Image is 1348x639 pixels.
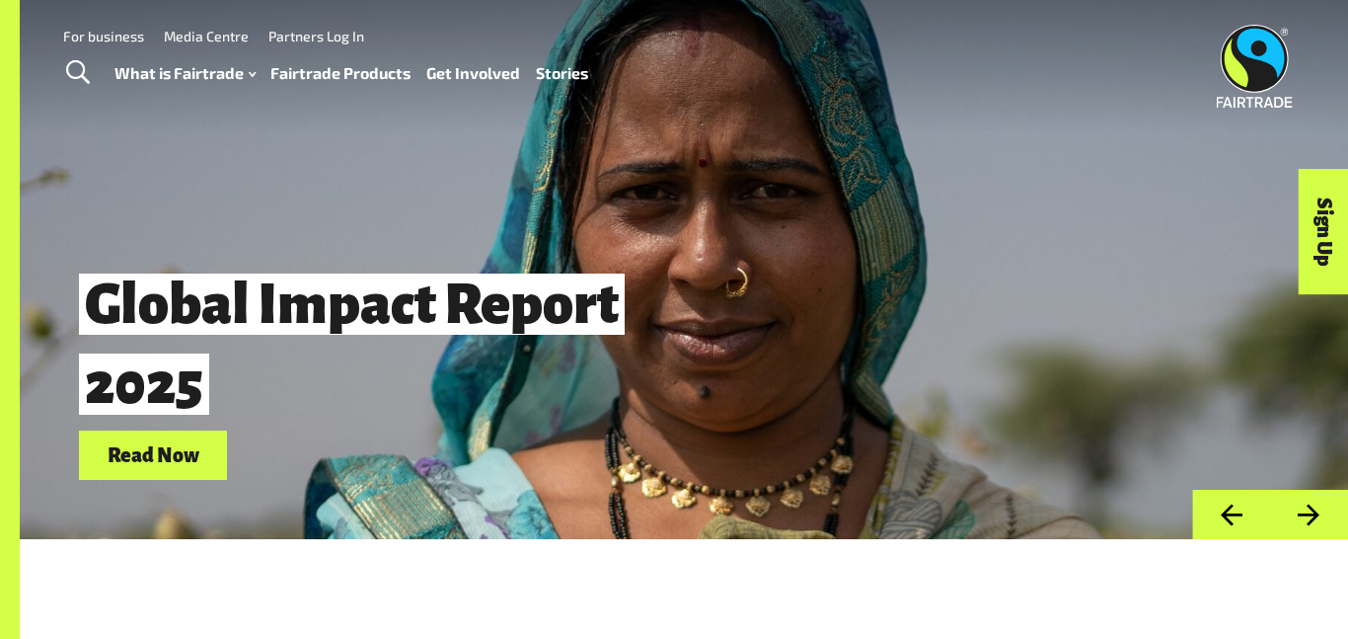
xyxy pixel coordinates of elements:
[79,274,625,415] span: Global Impact Report 2025
[270,59,411,88] a: Fairtrade Products
[1270,490,1348,540] button: Next
[1217,25,1293,108] img: Fairtrade Australia New Zealand logo
[63,28,144,44] a: For business
[164,28,249,44] a: Media Centre
[79,431,227,481] a: Read Now
[268,28,364,44] a: Partners Log In
[536,59,588,88] a: Stories
[53,48,102,98] a: Toggle Search
[1192,490,1270,540] button: Previous
[114,59,256,88] a: What is Fairtrade
[426,59,520,88] a: Get Involved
